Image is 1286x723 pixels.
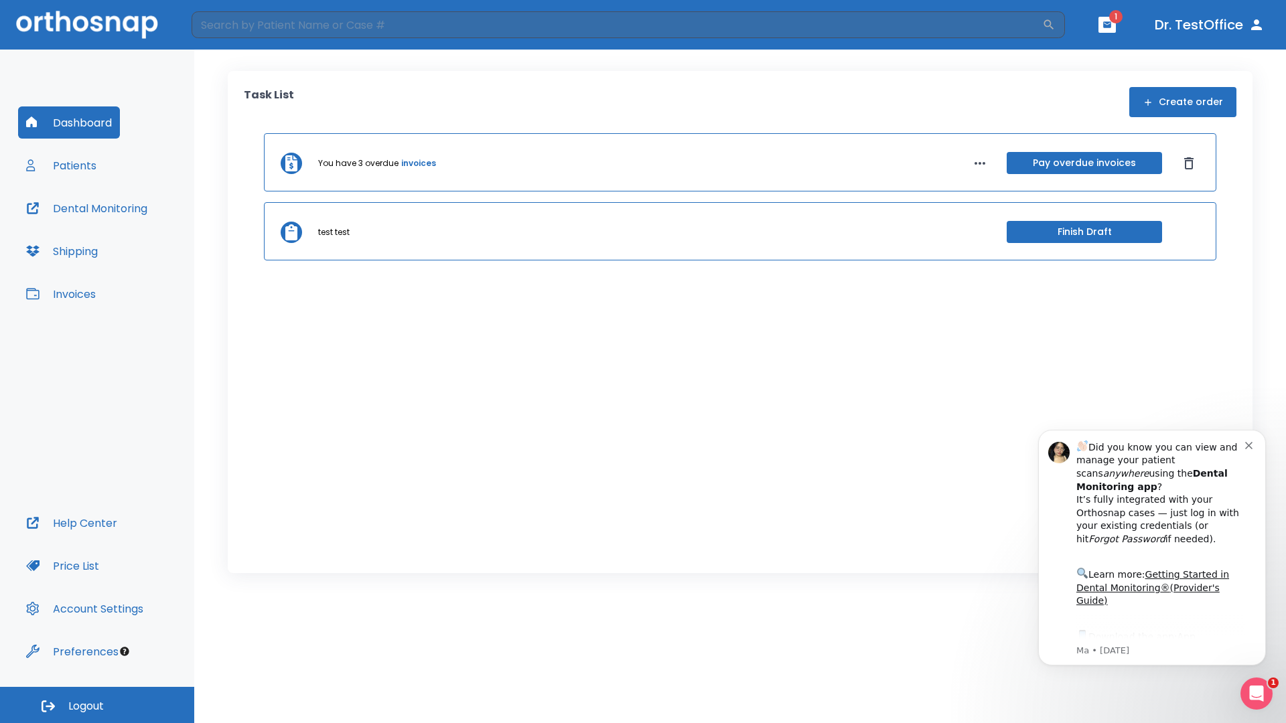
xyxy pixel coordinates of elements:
[18,106,120,139] button: Dashboard
[1007,221,1162,243] button: Finish Draft
[1149,13,1270,37] button: Dr. TestOffice
[192,11,1042,38] input: Search by Patient Name or Case #
[318,157,399,169] p: You have 3 overdue
[18,635,127,667] button: Preferences
[18,149,104,181] button: Patients
[1240,677,1273,710] iframe: Intercom live chat
[1178,153,1200,174] button: Dismiss
[1129,87,1236,117] button: Create order
[18,592,151,625] button: Account Settings
[18,278,104,310] button: Invoices
[18,235,106,267] button: Shipping
[244,87,294,117] p: Task List
[318,226,350,238] p: test test
[18,192,155,224] button: Dental Monitoring
[1018,413,1286,716] iframe: Intercom notifications message
[1268,677,1279,688] span: 1
[1109,10,1123,23] span: 1
[16,11,158,38] img: Orthosnap
[68,699,104,714] span: Logout
[18,550,107,582] button: Price List
[1007,152,1162,174] button: Pay overdue invoices
[119,645,131,657] div: Tooltip anchor
[18,507,125,539] button: Help Center
[401,157,436,169] a: invoices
